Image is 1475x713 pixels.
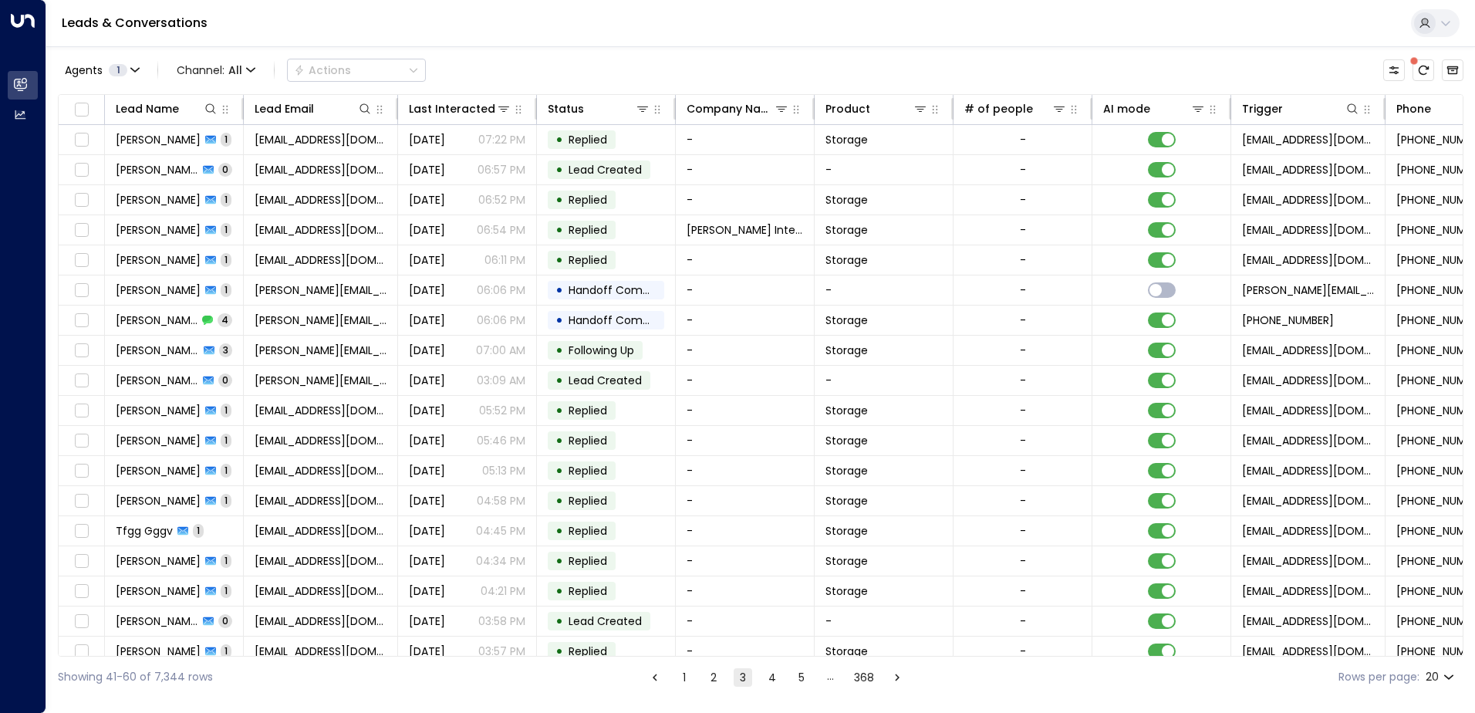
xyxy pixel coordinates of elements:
[555,277,563,303] div: •
[193,524,204,537] span: 1
[218,313,232,326] span: 4
[219,343,232,356] span: 3
[72,281,91,300] span: Toggle select row
[676,306,815,335] td: -
[825,493,868,509] span: Storage
[116,403,201,418] span: Mark Fear
[409,252,445,268] span: Yesterday
[170,59,262,81] button: Channel:All
[569,433,607,448] span: Replied
[815,607,954,636] td: -
[58,59,145,81] button: Agents1
[476,553,525,569] p: 04:34 PM
[1020,433,1026,448] div: -
[218,373,232,387] span: 0
[569,252,607,268] span: Replied
[1242,343,1374,358] span: leads@space-station.co.uk
[221,404,231,417] span: 1
[676,366,815,395] td: -
[116,343,199,358] span: Olivia Anang
[825,433,868,448] span: Storage
[1020,132,1026,147] div: -
[555,638,563,664] div: •
[221,494,231,507] span: 1
[72,522,91,541] span: Toggle select row
[825,644,868,659] span: Storage
[676,155,815,184] td: -
[72,341,91,360] span: Toggle select row
[255,493,386,509] span: alimassah@msn.com
[569,463,607,478] span: Replied
[221,554,231,567] span: 1
[72,642,91,661] span: Toggle select row
[569,222,607,238] span: Replied
[72,130,91,150] span: Toggle select row
[1020,523,1026,539] div: -
[646,668,664,687] button: Go to previous page
[569,644,607,659] span: Replied
[255,373,386,388] span: Olivia.anang@googlemail.com
[792,668,811,687] button: Go to page 5
[1242,613,1374,629] span: leads@space-station.co.uk
[72,161,91,180] span: Toggle select row
[409,343,445,358] span: Aug 08, 2025
[478,613,525,629] p: 03:58 PM
[65,65,103,76] span: Agents
[109,64,127,76] span: 1
[1020,313,1026,328] div: -
[676,185,815,215] td: -
[1020,583,1026,599] div: -
[255,192,386,208] span: Alliyahyk@gmail.com
[1103,100,1150,118] div: AI mode
[116,100,218,118] div: Lead Name
[255,583,386,599] span: benzida18@icloud.com
[1426,666,1457,688] div: 20
[569,313,677,328] span: Handoff Completed
[72,401,91,421] span: Toggle select row
[477,282,525,298] p: 06:06 PM
[116,373,198,388] span: Olivia Anang
[221,193,231,206] span: 1
[1020,613,1026,629] div: -
[221,584,231,597] span: 1
[1020,493,1026,509] div: -
[1020,192,1026,208] div: -
[484,252,525,268] p: 06:11 PM
[676,607,815,636] td: -
[676,456,815,485] td: -
[676,426,815,455] td: -
[676,396,815,425] td: -
[478,192,525,208] p: 06:52 PM
[825,100,928,118] div: Product
[62,14,208,32] a: Leads & Conversations
[72,461,91,481] span: Toggle select row
[116,313,197,328] span: Olivia Anang
[409,132,445,147] span: Yesterday
[478,644,525,659] p: 03:57 PM
[555,127,563,153] div: •
[409,463,445,478] span: Yesterday
[569,403,607,418] span: Replied
[569,613,642,629] span: Lead Created
[221,223,231,236] span: 1
[675,668,694,687] button: Go to page 1
[687,100,774,118] div: Company Name
[1242,162,1374,177] span: leads@space-station.co.uk
[704,668,723,687] button: Go to page 2
[478,132,525,147] p: 07:22 PM
[409,493,445,509] span: Yesterday
[548,100,650,118] div: Status
[555,578,563,604] div: •
[409,523,445,539] span: Yesterday
[409,613,445,629] span: Yesterday
[1242,100,1360,118] div: Trigger
[255,463,386,478] span: andreyby13@gmail.com
[734,668,752,687] button: page 3
[1242,132,1374,147] span: leads@space-station.co.uk
[964,100,1067,118] div: # of people
[409,192,445,208] span: Yesterday
[555,247,563,273] div: •
[1383,59,1405,81] button: Customize
[1020,282,1026,298] div: -
[482,463,525,478] p: 05:13 PM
